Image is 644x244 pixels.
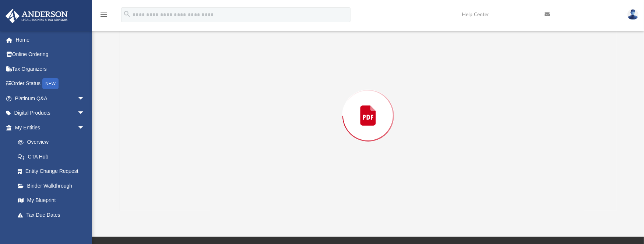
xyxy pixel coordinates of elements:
[123,10,131,18] i: search
[5,76,96,91] a: Order StatusNEW
[77,91,92,106] span: arrow_drop_down
[5,32,96,47] a: Home
[10,208,96,222] a: Tax Due Dates
[10,193,92,208] a: My Blueprint
[5,47,96,62] a: Online Ordering
[42,78,59,89] div: NEW
[99,14,108,19] a: menu
[77,106,92,121] span: arrow_drop_down
[77,120,92,135] span: arrow_drop_down
[3,9,70,23] img: Anderson Advisors Platinum Portal
[10,164,96,179] a: Entity Change Request
[5,91,96,106] a: Platinum Q&Aarrow_drop_down
[5,62,96,76] a: Tax Organizers
[5,106,96,121] a: Digital Productsarrow_drop_down
[10,135,96,150] a: Overview
[10,178,96,193] a: Binder Walkthrough
[5,120,96,135] a: My Entitiesarrow_drop_down
[120,1,616,211] div: Preview
[99,10,108,19] i: menu
[627,9,638,20] img: User Pic
[10,149,96,164] a: CTA Hub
